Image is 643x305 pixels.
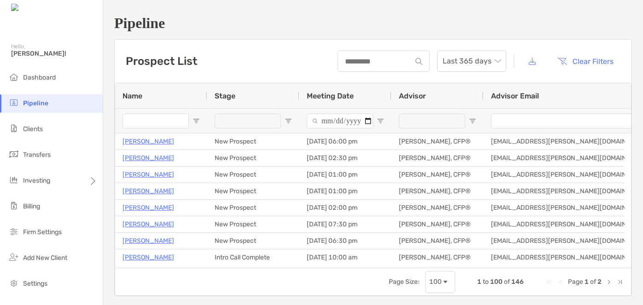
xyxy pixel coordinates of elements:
[207,216,299,232] div: New Prospect
[490,278,503,286] span: 100
[392,150,484,166] div: [PERSON_NAME], CFP®
[299,249,392,265] div: [DATE] 10:00 am
[123,152,174,164] a: [PERSON_NAME]
[299,233,392,249] div: [DATE] 06:30 pm
[123,136,174,147] a: [PERSON_NAME]
[8,149,19,160] img: transfers icon
[392,133,484,150] div: [PERSON_NAME], CFP®
[389,278,420,286] div: Page Size:
[8,252,19,263] img: add_new_client icon
[285,117,292,125] button: Open Filter Menu
[123,219,174,230] a: [PERSON_NAME]
[299,183,392,199] div: [DATE] 01:00 pm
[616,278,624,286] div: Last Page
[392,183,484,199] div: [PERSON_NAME], CFP®
[299,133,392,150] div: [DATE] 06:00 pm
[483,278,489,286] span: to
[392,200,484,216] div: [PERSON_NAME], CFP®
[392,233,484,249] div: [PERSON_NAME], CFP®
[477,278,481,286] span: 1
[123,252,174,263] a: [PERSON_NAME]
[8,71,19,82] img: dashboard icon
[23,228,62,236] span: Firm Settings
[8,174,19,185] img: investing icon
[215,92,235,100] span: Stage
[8,123,19,134] img: clients icon
[8,226,19,237] img: firm-settings icon
[597,278,602,286] span: 2
[23,202,40,210] span: Billing
[425,271,455,293] div: Page Size
[23,177,50,184] span: Investing
[8,277,19,288] img: settings icon
[123,202,174,213] a: [PERSON_NAME]
[392,216,484,232] div: [PERSON_NAME], CFP®
[123,92,142,100] span: Name
[392,249,484,265] div: [PERSON_NAME], CFP®
[207,249,299,265] div: Intro Call Complete
[443,51,501,71] span: Last 365 days
[123,235,174,247] a: [PERSON_NAME]
[123,169,174,180] a: [PERSON_NAME]
[207,183,299,199] div: New Prospect
[123,114,189,128] input: Name Filter Input
[207,200,299,216] div: New Prospect
[299,167,392,183] div: [DATE] 01:00 pm
[299,216,392,232] div: [DATE] 07:30 pm
[469,117,476,125] button: Open Filter Menu
[23,254,67,262] span: Add New Client
[23,151,51,159] span: Transfers
[568,278,583,286] span: Page
[207,133,299,150] div: New Prospect
[299,150,392,166] div: [DATE] 02:30 pm
[207,233,299,249] div: New Prospect
[23,99,48,107] span: Pipeline
[126,55,197,68] h3: Prospect List
[207,167,299,183] div: New Prospect
[299,200,392,216] div: [DATE] 02:00 pm
[491,92,539,100] span: Advisor Email
[429,278,442,286] div: 100
[550,51,620,71] button: Clear Filters
[546,278,553,286] div: First Page
[605,278,613,286] div: Next Page
[11,4,50,12] img: Zoe Logo
[504,278,510,286] span: of
[23,74,56,81] span: Dashboard
[557,278,564,286] div: Previous Page
[8,200,19,211] img: billing icon
[415,58,422,65] img: input icon
[307,92,354,100] span: Meeting Date
[585,278,589,286] span: 1
[123,185,174,197] a: [PERSON_NAME]
[23,125,43,133] span: Clients
[307,114,373,128] input: Meeting Date Filter Input
[392,167,484,183] div: [PERSON_NAME], CFP®
[8,97,19,108] img: pipeline icon
[207,150,299,166] div: New Prospect
[193,117,200,125] button: Open Filter Menu
[114,15,632,32] h1: Pipeline
[590,278,596,286] span: of
[511,278,524,286] span: 146
[23,280,47,288] span: Settings
[11,50,97,58] span: [PERSON_NAME]!
[399,92,426,100] span: Advisor
[377,117,384,125] button: Open Filter Menu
